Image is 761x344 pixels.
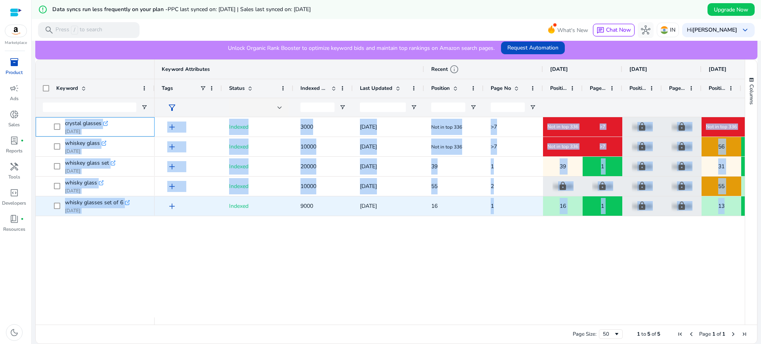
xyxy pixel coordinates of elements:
span: Not in top 336 [431,124,462,130]
span: 1 [601,198,604,214]
span: Page No [491,85,511,92]
span: add [167,182,177,191]
span: [DATE] [360,202,377,210]
span: inventory_2 [10,57,19,67]
span: Columns [748,84,755,105]
span: Last Updated [360,85,392,92]
span: add [167,201,177,211]
span: to [641,331,646,338]
span: >7 [600,124,605,130]
span: [DATE] [360,163,377,170]
span: 1 [712,331,715,338]
span: PPC last synced on: [DATE] | Sales last synced on: [DATE] [168,6,311,13]
span: of [652,331,656,338]
div: Page Size [599,329,623,339]
span: 39 [560,158,566,175]
span: Status [229,85,245,92]
span: 20000 [300,163,316,170]
span: campaign [10,84,19,93]
p: Upgrade [632,119,653,135]
button: Open Filter Menu [141,104,147,110]
span: 56 [718,139,725,155]
span: Tags [162,85,173,92]
h5: Data syncs run less frequently on your plan - [52,6,311,13]
span: 2 [491,182,494,190]
span: [DATE] [360,182,377,190]
p: Resources [3,226,25,233]
span: fiber_manual_record [21,217,24,220]
img: in.svg [660,26,668,34]
p: Press to search [55,26,102,34]
p: Product [6,69,23,76]
div: Recent [431,65,459,74]
span: add [167,162,177,171]
span: Keyword [56,85,78,92]
span: hub [641,25,650,35]
span: Chat Now [606,26,631,34]
span: 1 [637,331,640,338]
span: whiskey glass [65,138,100,149]
span: 39 [431,163,438,170]
button: chatChat Now [593,24,635,36]
span: book_4 [10,214,19,224]
p: Upgrade [592,178,613,194]
div: Page Size: [573,331,597,338]
span: >7 [600,143,605,150]
span: Keyword Attributes [162,66,210,73]
span: 3000 [300,123,313,131]
span: [DATE] [360,143,377,150]
button: Open Filter Menu [470,104,476,110]
span: 31 [718,158,725,175]
p: Upgrade [671,139,692,155]
span: Upgrade Now [714,6,748,14]
span: [DATE] [360,123,377,131]
span: Indexed Products [300,85,328,92]
span: chat [597,27,604,34]
p: Unlock Organic Rank Booster to optimize keyword bids and maintain top rankings on Amazon search p... [228,44,495,52]
p: Upgrade [632,158,653,175]
span: lab_profile [10,136,19,145]
p: Sales [8,121,20,128]
span: Request Automation [507,44,558,52]
span: keyboard_arrow_down [740,25,750,35]
div: Next Page [730,331,736,337]
div: Previous Page [688,331,694,337]
span: 1 [491,202,494,210]
span: 13 [718,198,725,214]
p: Upgrade [632,178,653,194]
p: [DATE] [65,148,106,154]
span: 16 [560,198,566,214]
button: Request Automation [501,42,565,54]
p: Upgrade [632,198,653,214]
p: Upgrade [671,198,692,214]
span: info [449,65,459,74]
span: Page No [590,85,606,92]
span: 55 [718,178,725,194]
span: of [717,331,721,338]
span: code_blocks [10,188,19,198]
span: dark_mode [10,328,19,337]
p: Developers [2,200,26,207]
span: 55 [431,182,438,190]
span: >7 [491,143,497,150]
span: fiber_manual_record [21,139,24,142]
mat-icon: error_outline [38,5,48,14]
span: Position [550,85,567,92]
button: Open Filter Menu [411,104,417,110]
span: whiskey glass set [65,158,109,169]
p: Upgrade [671,158,692,175]
span: 5 [647,331,650,338]
button: Open Filter Menu [339,104,346,110]
span: 1 [722,331,725,338]
b: [PERSON_NAME] [692,26,737,34]
span: search [44,25,54,35]
p: Hi [687,27,737,33]
p: Upgrade [553,178,574,194]
span: [DATE] [629,66,647,73]
button: Open Filter Menu [530,104,536,110]
span: handyman [10,162,19,171]
span: donut_small [10,110,19,119]
span: Not in top 336 [547,143,578,150]
button: hub [638,22,654,38]
span: 1 [491,163,494,170]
